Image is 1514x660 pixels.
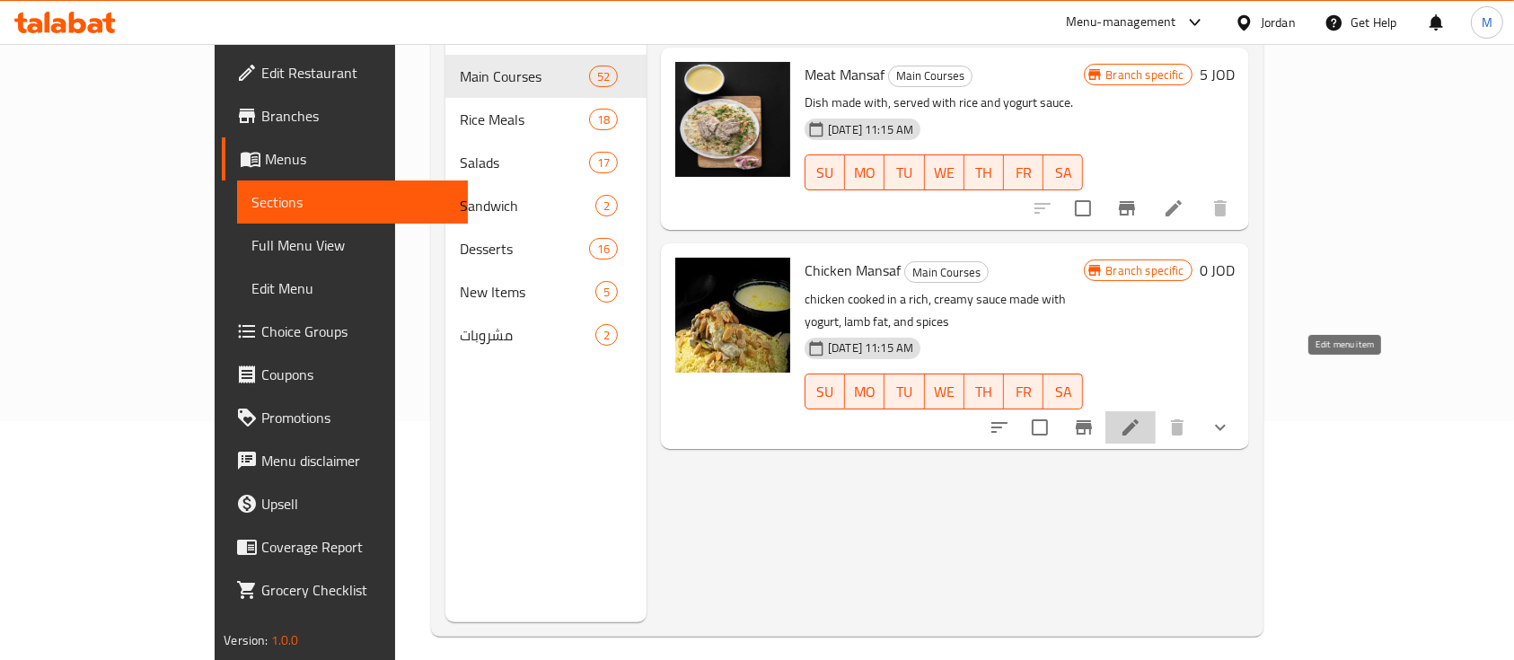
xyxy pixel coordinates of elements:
[224,629,268,652] span: Version:
[222,525,468,568] a: Coverage Report
[222,51,468,94] a: Edit Restaurant
[222,94,468,137] a: Branches
[675,62,790,177] img: Meat Mansaf
[1099,262,1192,279] span: Branch specific
[222,137,468,180] a: Menus
[261,579,453,601] span: Grocery Checklist
[925,154,964,190] button: WE
[445,98,647,141] div: Rice Meals18
[813,160,838,186] span: SU
[892,379,917,405] span: TU
[595,281,618,303] div: items
[460,152,588,173] div: Salads
[445,227,647,270] div: Desserts16
[888,66,973,87] div: Main Courses
[1210,417,1231,438] svg: Show Choices
[1004,374,1043,409] button: FR
[972,379,997,405] span: TH
[589,66,618,87] div: items
[1199,406,1242,449] button: show more
[1004,154,1043,190] button: FR
[595,324,618,346] div: items
[1261,13,1296,32] div: Jordan
[1062,406,1105,449] button: Branch-specific-item
[978,406,1021,449] button: sort-choices
[222,568,468,612] a: Grocery Checklist
[972,160,997,186] span: TH
[1199,187,1242,230] button: delete
[805,257,901,284] span: Chicken Mansaf
[805,61,885,88] span: Meat Mansaf
[590,241,617,258] span: 16
[590,68,617,85] span: 52
[1163,198,1184,219] a: Edit menu item
[261,321,453,342] span: Choice Groups
[889,66,972,86] span: Main Courses
[1043,374,1083,409] button: SA
[460,66,588,87] span: Main Courses
[222,353,468,396] a: Coupons
[885,374,924,409] button: TU
[445,55,647,98] div: Main Courses52
[261,407,453,428] span: Promotions
[445,313,647,356] div: مشروبات2
[590,154,617,172] span: 17
[261,364,453,385] span: Coupons
[925,374,964,409] button: WE
[1051,160,1076,186] span: SA
[892,160,917,186] span: TU
[261,105,453,127] span: Branches
[460,109,588,130] span: Rice Meals
[460,281,594,303] span: New Items
[845,374,885,409] button: MO
[237,224,468,267] a: Full Menu View
[1200,62,1235,87] h6: 5 JOD
[445,184,647,227] div: Sandwich2
[251,234,453,256] span: Full Menu View
[1051,379,1076,405] span: SA
[445,270,647,313] div: New Items5
[852,160,877,186] span: MO
[904,261,989,283] div: Main Courses
[460,324,594,346] span: مشروبات
[596,284,617,301] span: 5
[813,379,838,405] span: SU
[261,450,453,471] span: Menu disclaimer
[1099,66,1192,84] span: Branch specific
[905,262,988,283] span: Main Courses
[821,339,920,356] span: [DATE] 11:15 AM
[885,154,924,190] button: TU
[1200,258,1235,283] h6: 0 JOD
[237,267,468,310] a: Edit Menu
[596,327,617,344] span: 2
[237,180,468,224] a: Sections
[222,439,468,482] a: Menu disclaimer
[1066,12,1176,33] div: Menu-management
[596,198,617,215] span: 2
[460,238,588,260] span: Desserts
[932,160,957,186] span: WE
[222,310,468,353] a: Choice Groups
[1021,409,1059,446] span: Select to update
[445,141,647,184] div: Salads17
[261,62,453,84] span: Edit Restaurant
[852,379,877,405] span: MO
[261,493,453,515] span: Upsell
[261,536,453,558] span: Coverage Report
[821,121,920,138] span: [DATE] 11:15 AM
[595,195,618,216] div: items
[460,195,594,216] span: Sandwich
[590,111,617,128] span: 18
[589,152,618,173] div: items
[251,191,453,213] span: Sections
[251,277,453,299] span: Edit Menu
[265,148,453,170] span: Menus
[805,92,1083,114] p: Dish made with, served with rice and yogurt sauce.
[271,629,299,652] span: 1.0.0
[932,379,957,405] span: WE
[222,482,468,525] a: Upsell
